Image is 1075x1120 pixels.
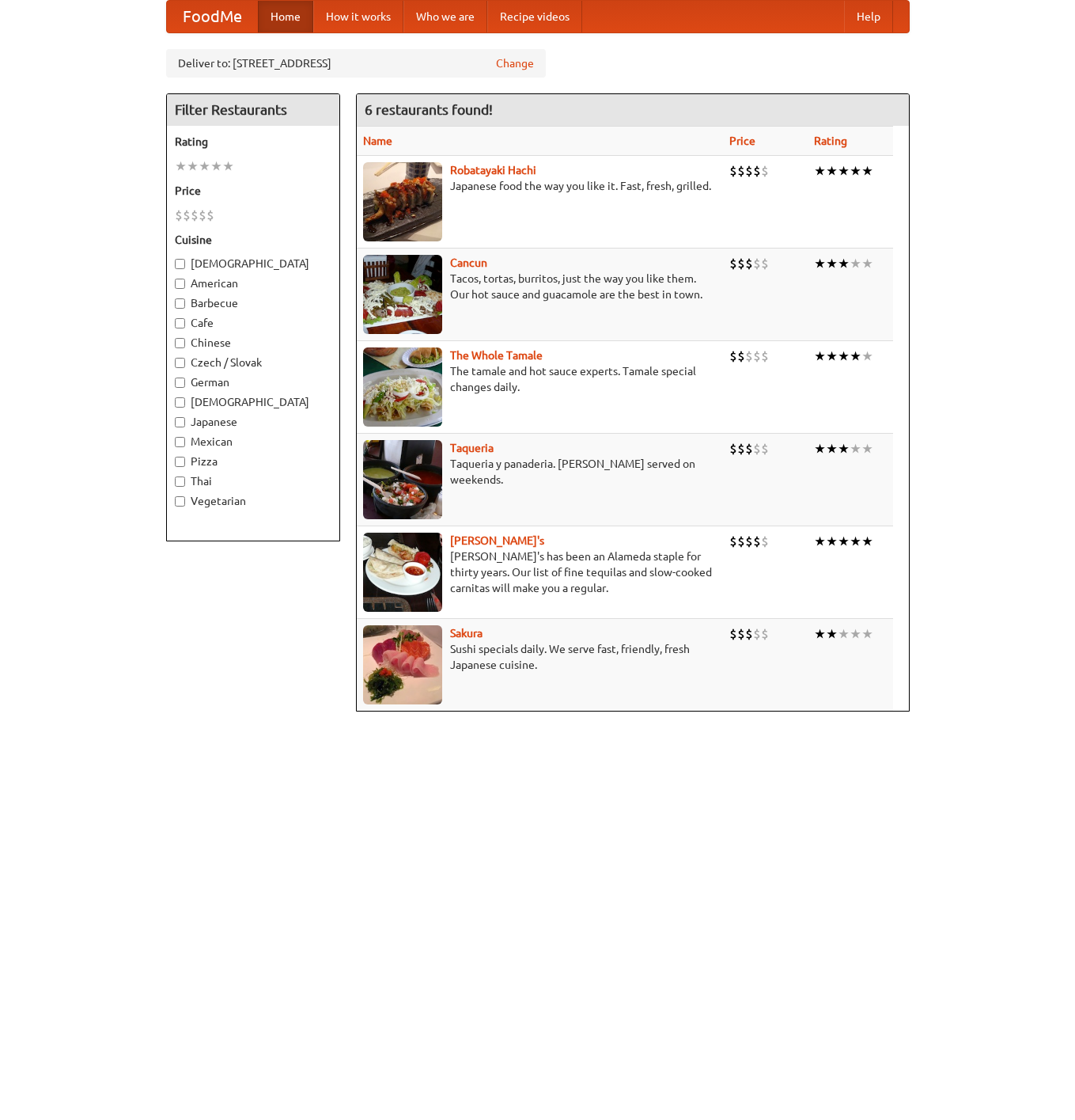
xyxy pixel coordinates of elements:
[729,440,737,457] li: $
[403,1,487,32] a: Who we are
[737,347,745,365] li: $
[175,275,331,291] label: American
[175,183,331,199] h5: Price
[175,298,185,309] input: Barbecue
[450,256,487,269] a: Cancun
[175,394,331,410] label: [DEMOGRAPHIC_DATA]
[175,417,185,427] input: Japanese
[183,207,191,224] li: $
[850,625,861,643] li: ★
[861,533,873,550] li: ★
[222,158,234,175] li: ★
[838,255,850,272] li: ★
[450,627,483,640] a: Sakura
[729,347,737,365] li: $
[175,315,331,331] label: Cafe
[258,1,313,32] a: Home
[729,162,737,180] li: $
[175,378,185,388] input: German
[737,162,745,180] li: $
[838,162,850,180] li: ★
[737,533,745,550] li: $
[175,232,331,248] h5: Cuisine
[496,55,534,71] a: Change
[175,414,331,430] label: Japanese
[753,440,761,457] li: $
[814,533,826,550] li: ★
[850,440,861,457] li: ★
[761,440,769,457] li: $
[175,158,187,175] li: ★
[175,476,185,487] input: Thai
[826,255,838,272] li: ★
[850,162,861,180] li: ★
[745,255,753,272] li: $
[175,454,331,469] label: Pizza
[450,349,543,362] a: The Whole Tamale
[729,255,737,272] li: $
[313,1,403,32] a: How it works
[761,255,769,272] li: $
[363,641,717,673] p: Sushi specials daily. We serve fast, friendly, fresh Japanese cuisine.
[850,533,861,550] li: ★
[363,135,392,147] a: Name
[761,625,769,643] li: $
[814,255,826,272] li: ★
[861,255,873,272] li: ★
[826,440,838,457] li: ★
[450,164,536,177] b: Robatayaki Hachi
[175,256,331,271] label: [DEMOGRAPHIC_DATA]
[175,295,331,311] label: Barbecue
[826,625,838,643] li: ★
[210,158,222,175] li: ★
[838,347,850,365] li: ★
[363,271,717,302] p: Tacos, tortas, burritos, just the way you like them. Our hot sauce and guacamole are the best in ...
[737,440,745,457] li: $
[175,318,185,328] input: Cafe
[175,207,183,224] li: $
[450,442,494,454] a: Taqueria
[745,625,753,643] li: $
[487,1,582,32] a: Recipe videos
[729,625,737,643] li: $
[175,338,185,348] input: Chinese
[199,207,206,224] li: $
[175,259,185,269] input: [DEMOGRAPHIC_DATA]
[175,473,331,489] label: Thai
[167,1,258,32] a: FoodMe
[363,347,442,427] img: wholetamale.jpg
[745,533,753,550] li: $
[729,533,737,550] li: $
[850,347,861,365] li: ★
[814,162,826,180] li: ★
[363,178,717,194] p: Japanese food the way you like it. Fast, fresh, grilled.
[753,347,761,365] li: $
[175,457,185,467] input: Pizza
[175,437,185,447] input: Mexican
[175,355,331,370] label: Czech / Slovak
[206,207,214,224] li: $
[175,496,185,507] input: Vegetarian
[363,625,442,704] img: sakura.jpg
[838,625,850,643] li: ★
[838,533,850,550] li: ★
[745,440,753,457] li: $
[363,549,717,596] p: [PERSON_NAME]'s has been an Alameda staple for thirty years. Our list of fine tequilas and slow-c...
[187,158,199,175] li: ★
[450,534,544,547] b: [PERSON_NAME]'s
[175,358,185,368] input: Czech / Slovak
[363,363,717,395] p: The tamale and hot sauce experts. Tamale special changes daily.
[814,347,826,365] li: ★
[737,625,745,643] li: $
[861,347,873,365] li: ★
[175,279,185,289] input: American
[365,102,493,117] ng-pluralize: 6 restaurants found!
[175,493,331,509] label: Vegetarian
[761,347,769,365] li: $
[838,440,850,457] li: ★
[166,49,546,78] div: Deliver to: [STREET_ADDRESS]
[761,533,769,550] li: $
[814,135,847,147] a: Rating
